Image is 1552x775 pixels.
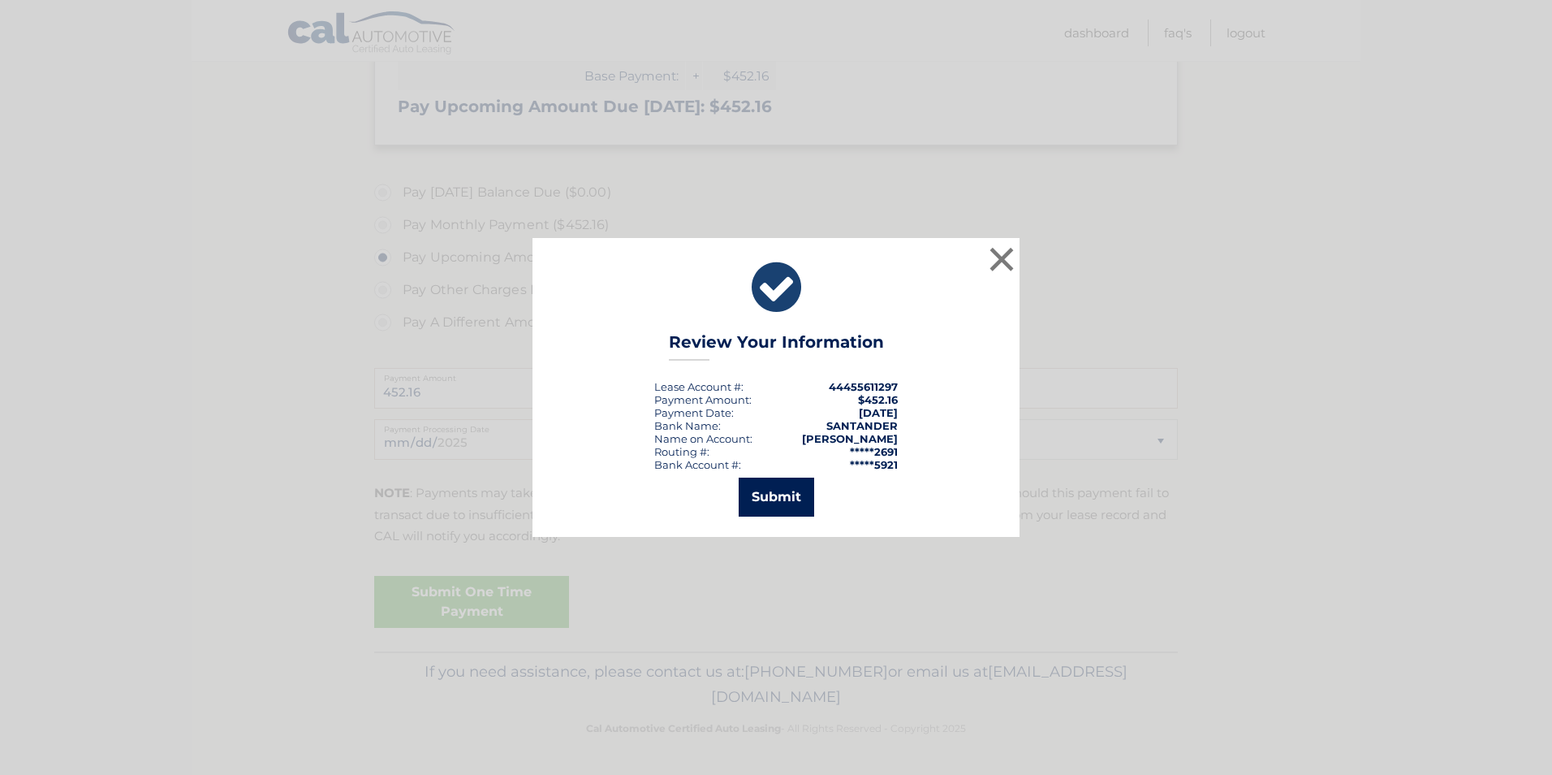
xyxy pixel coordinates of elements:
strong: SANTANDER [826,419,898,432]
div: Name on Account: [654,432,752,445]
div: Bank Account #: [654,458,741,471]
div: Lease Account #: [654,380,744,393]
strong: 44455611297 [829,380,898,393]
strong: [PERSON_NAME] [802,432,898,445]
h3: Review Your Information [669,332,884,361]
button: Submit [739,478,814,517]
div: Payment Amount: [654,393,752,406]
button: × [985,243,1018,275]
div: Bank Name: [654,419,721,432]
span: Payment Date [654,406,731,419]
div: Routing #: [654,445,709,458]
div: : [654,406,734,419]
span: $452.16 [858,393,898,406]
span: [DATE] [859,406,898,419]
